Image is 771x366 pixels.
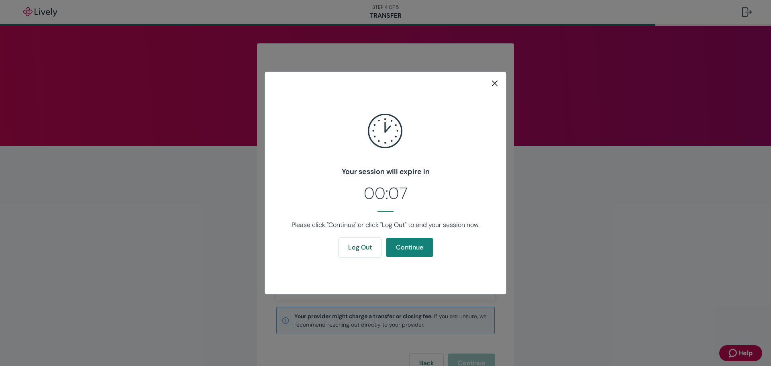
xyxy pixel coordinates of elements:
[490,78,500,88] svg: close
[279,166,492,177] h4: Your session will expire in
[339,238,381,257] button: Log Out
[279,181,492,205] h2: 00:07
[490,78,500,88] button: close button
[353,99,418,164] svg: clock icon
[287,220,484,230] p: Please click "Continue" or click "Log Out" to end your session now.
[386,238,433,257] button: Continue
